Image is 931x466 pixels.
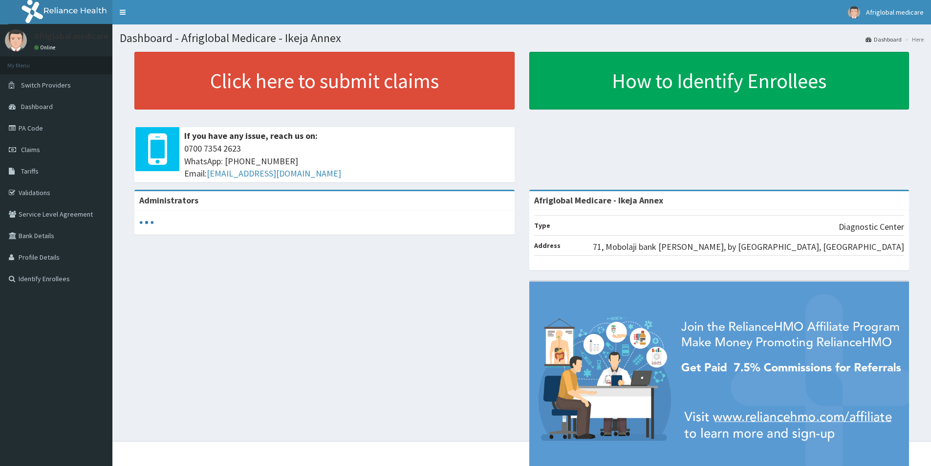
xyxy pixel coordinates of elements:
[534,195,663,206] strong: Afriglobal Medicare - Ikeja Annex
[534,221,550,230] b: Type
[534,241,561,250] b: Address
[184,142,510,180] span: 0700 7354 2623 WhatsApp: [PHONE_NUMBER] Email:
[207,168,341,179] a: [EMAIL_ADDRESS][DOMAIN_NAME]
[134,52,515,110] a: Click here to submit claims
[848,6,860,19] img: User Image
[139,215,154,230] svg: audio-loading
[903,35,924,44] li: Here
[21,145,40,154] span: Claims
[529,52,909,110] a: How to Identify Enrollees
[593,241,904,253] p: 71, Mobolaji bank [PERSON_NAME], by [GEOGRAPHIC_DATA], [GEOGRAPHIC_DATA]
[34,44,58,51] a: Online
[839,221,904,233] p: Diagnostic Center
[34,32,108,41] p: Afriglobal medicare
[120,32,924,44] h1: Dashboard - Afriglobal Medicare - Ikeja Annex
[21,167,39,176] span: Tariffs
[5,29,27,51] img: User Image
[866,8,924,17] span: Afriglobal medicare
[139,195,198,206] b: Administrators
[21,102,53,111] span: Dashboard
[21,81,71,89] span: Switch Providers
[184,130,318,141] b: If you have any issue, reach us on:
[866,35,902,44] a: Dashboard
